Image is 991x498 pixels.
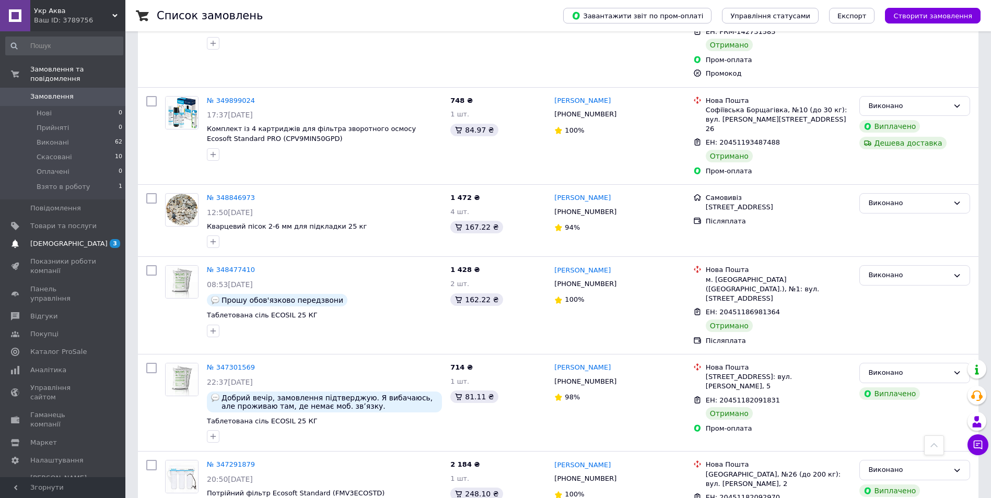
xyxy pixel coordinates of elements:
[893,12,972,20] span: Створити замовлення
[554,460,611,470] a: [PERSON_NAME]
[706,308,780,316] span: ЕН: 20451186981364
[450,221,503,233] div: 167.22 ₴
[119,109,122,118] span: 0
[706,372,852,391] div: [STREET_ADDRESS]: вул. [PERSON_NAME], 5
[30,456,84,465] span: Налаштування
[207,266,255,274] a: № 348477410
[34,6,112,16] span: Укр Аква
[706,55,852,65] div: Пром-оплата
[207,363,255,371] a: № 347301569
[450,208,469,216] span: 4 шт.
[565,223,580,231] span: 94%
[829,8,875,23] button: Експорт
[30,312,57,321] span: Відгуки
[868,101,949,112] div: Виконано
[450,390,498,403] div: 81.11 ₴
[706,217,852,226] div: Післяплата
[706,167,852,176] div: Пром-оплата
[859,484,920,497] div: Виплачено
[207,97,255,104] a: № 349899024
[119,167,122,176] span: 0
[554,266,611,276] a: [PERSON_NAME]
[859,120,920,133] div: Виплачено
[166,194,198,226] img: Фото товару
[165,265,199,299] a: Фото товару
[450,194,480,201] span: 1 472 ₴
[165,363,199,396] a: Фото товару
[706,39,753,51] div: Отримано
[221,394,438,410] span: Добрий вечір, замовлення підтверджую. Я вибачаюсь, але проживаю там, де немає моб. звʼязку. Телеф...
[706,396,780,404] span: ЕН: 20451182091831
[706,150,753,162] div: Отримано
[165,96,199,129] a: Фото товару
[565,126,584,134] span: 100%
[211,296,219,304] img: :speech_balloon:
[837,12,867,20] span: Експорт
[885,8,981,23] button: Створити замовлення
[450,363,473,371] span: 714 ₴
[165,460,199,493] a: Фото товару
[166,363,198,396] img: Фото товару
[37,182,90,192] span: Взято в роботу
[552,277,619,291] div: [PHONE_NUMBER]
[207,111,253,119] span: 17:37[DATE]
[165,193,199,227] a: Фото товару
[37,109,52,118] span: Нові
[450,280,469,288] span: 2 шт.
[37,152,72,162] span: Скасовані
[706,203,852,212] div: [STREET_ADDRESS]
[207,280,253,289] span: 08:53[DATE]
[706,105,852,134] div: Софіївська Борщагівка, №10 (до 30 кг): вул. [PERSON_NAME][STREET_ADDRESS] 26
[30,383,97,402] span: Управління сайтом
[450,266,480,274] span: 1 428 ₴
[450,293,503,306] div: 162.22 ₴
[207,417,318,425] a: Таблетована сіль ECOSIL 25 КГ
[30,92,74,101] span: Замовлення
[868,367,949,378] div: Виконано
[572,11,703,20] span: Завантажити звіт по пром-оплаті
[30,221,97,231] span: Товари та послуги
[868,198,949,209] div: Виконано
[706,96,852,105] div: Нова Пошта
[207,489,384,497] a: Потрійний фільтр Ecosoft Standard (FMV3ECOSTD)
[730,12,810,20] span: Управління статусами
[552,375,619,388] div: [PHONE_NUMBER]
[37,167,69,176] span: Оплачені
[207,194,255,201] a: № 348846973
[119,182,122,192] span: 1
[563,8,712,23] button: Завантажити звіт по пром-оплаті
[110,239,120,248] span: 3
[450,475,469,482] span: 1 шт.
[706,265,852,275] div: Нова Пошта
[207,311,318,319] span: Таблетована сіль ECOSIL 25 КГ
[706,336,852,346] div: Післяплата
[859,137,946,149] div: Дешева доставка
[552,205,619,219] div: [PHONE_NUMBER]
[30,438,57,447] span: Маркет
[450,377,469,385] span: 1 шт.
[37,138,69,147] span: Виконані
[450,460,480,468] span: 2 184 ₴
[115,138,122,147] span: 62
[30,204,81,213] span: Повідомлення
[554,96,611,106] a: [PERSON_NAME]
[706,470,852,489] div: [GEOGRAPHIC_DATA], №26 (до 200 кг): вул. [PERSON_NAME], 2
[565,393,580,401] span: 98%
[450,124,498,136] div: 84.97 ₴
[554,363,611,373] a: [PERSON_NAME]
[211,394,219,402] img: :speech_balloon:
[859,387,920,400] div: Виплачено
[221,296,343,304] span: Прошу обов'язково передзвони
[875,11,981,19] a: Створити замовлення
[207,222,367,230] a: Кварцевий пісок 2-6 мм для підкладки 25 кг
[30,239,108,248] span: [DEMOGRAPHIC_DATA]
[207,125,416,143] a: Комплект із 4 картриджів для фільтра зворотного осмосу Ecosoft Standard PRO (CPV9MIN50GPD)
[706,193,852,203] div: Самовивіз
[706,28,776,35] span: ЕН: PRM-142731585
[868,465,949,476] div: Виконано
[30,257,97,276] span: Показники роботи компанії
